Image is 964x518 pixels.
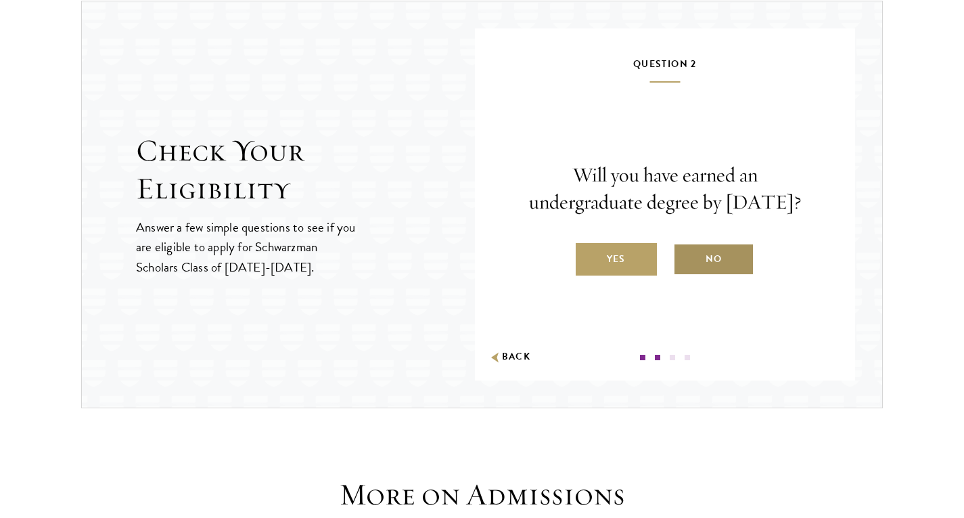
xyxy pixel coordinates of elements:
[673,243,754,276] label: No
[273,476,692,514] h3: More on Admissions
[576,243,657,276] label: Yes
[488,350,531,364] button: Back
[136,132,475,208] h2: Check Your Eligibility
[515,56,814,83] h5: Question 2
[136,217,357,276] p: Answer a few simple questions to see if you are eligible to apply for Schwarzman Scholars Class o...
[515,162,814,216] p: Will you have earned an undergraduate degree by [DATE]?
